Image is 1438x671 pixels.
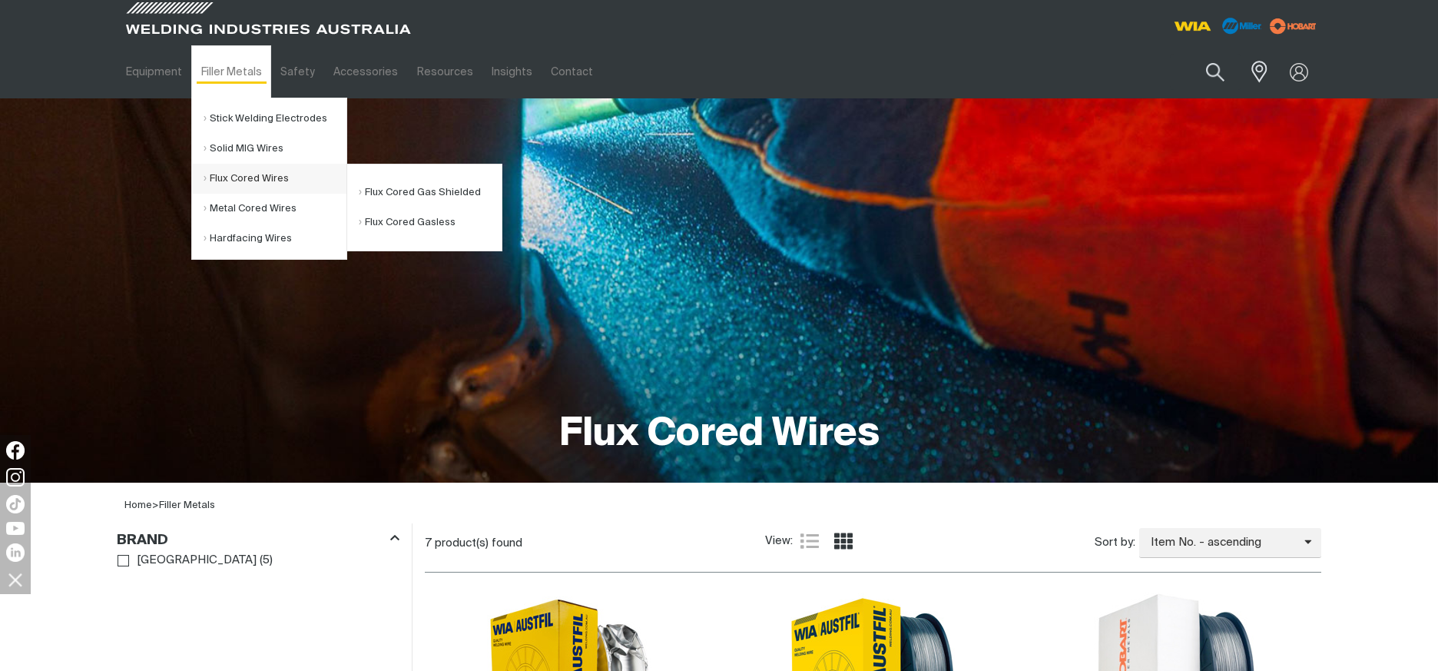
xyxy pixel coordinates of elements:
a: Flux Cored Gasless [359,208,502,238]
img: YouTube [6,522,25,535]
input: Product name or item number... [1170,54,1241,90]
h1: Flux Cored Wires [559,410,880,460]
ul: Flux Cored Wires Submenu [346,164,502,251]
span: product(s) found [435,537,522,549]
section: Product list controls [425,523,1321,563]
span: [GEOGRAPHIC_DATA] [137,552,257,570]
aside: Filters [117,523,399,572]
img: Facebook [6,441,25,460]
span: Item No. - ascending [1139,534,1304,552]
a: Stick Welding Electrodes [204,104,346,134]
a: Equipment [117,45,191,98]
a: Filler Metals [191,45,270,98]
a: Contact [542,45,602,98]
span: > [152,500,159,510]
img: TikTok [6,495,25,513]
a: Hardfacing Wires [204,224,346,254]
img: miller [1265,15,1321,38]
a: Filler Metals [159,500,215,510]
img: LinkedIn [6,543,25,562]
span: Sort by: [1095,534,1135,552]
a: Safety [271,45,324,98]
img: hide socials [2,566,28,593]
a: Insights [482,45,542,98]
a: Resources [408,45,482,98]
div: Brand [117,529,399,550]
a: List view [800,532,819,550]
h3: Brand [117,532,168,550]
ul: Filler Metals Submenu [191,98,347,260]
a: Flux Cored Gas Shielded [359,178,502,208]
ul: Brand [118,550,399,571]
a: Metal Cored Wires [204,194,346,224]
a: Flux Cored Wires [204,164,346,194]
a: Accessories [324,45,407,98]
a: Solid MIG Wires [204,134,346,164]
a: Home [124,500,152,510]
button: Search products [1189,54,1241,90]
img: Instagram [6,468,25,487]
span: View: [765,533,793,550]
span: ( 5 ) [260,552,273,570]
nav: Main [117,45,1020,98]
div: 7 [425,536,765,551]
a: [GEOGRAPHIC_DATA] [118,550,257,571]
